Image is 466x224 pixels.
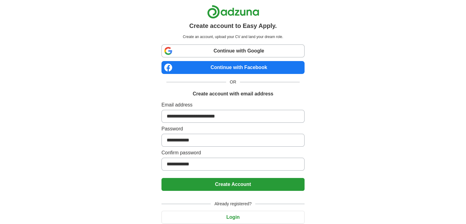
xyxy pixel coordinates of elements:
[161,125,305,133] label: Password
[193,90,273,98] h1: Create account with email address
[161,44,305,57] a: Continue with Google
[226,79,240,85] span: OR
[161,61,305,74] a: Continue with Facebook
[163,34,303,40] p: Create an account, upload your CV and land your dream role.
[161,211,305,224] button: Login
[211,201,255,207] span: Already registered?
[207,5,259,19] img: Adzuna logo
[161,178,305,191] button: Create Account
[161,101,305,109] label: Email address
[161,149,305,156] label: Confirm password
[161,214,305,220] a: Login
[189,21,277,30] h1: Create account to Easy Apply.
